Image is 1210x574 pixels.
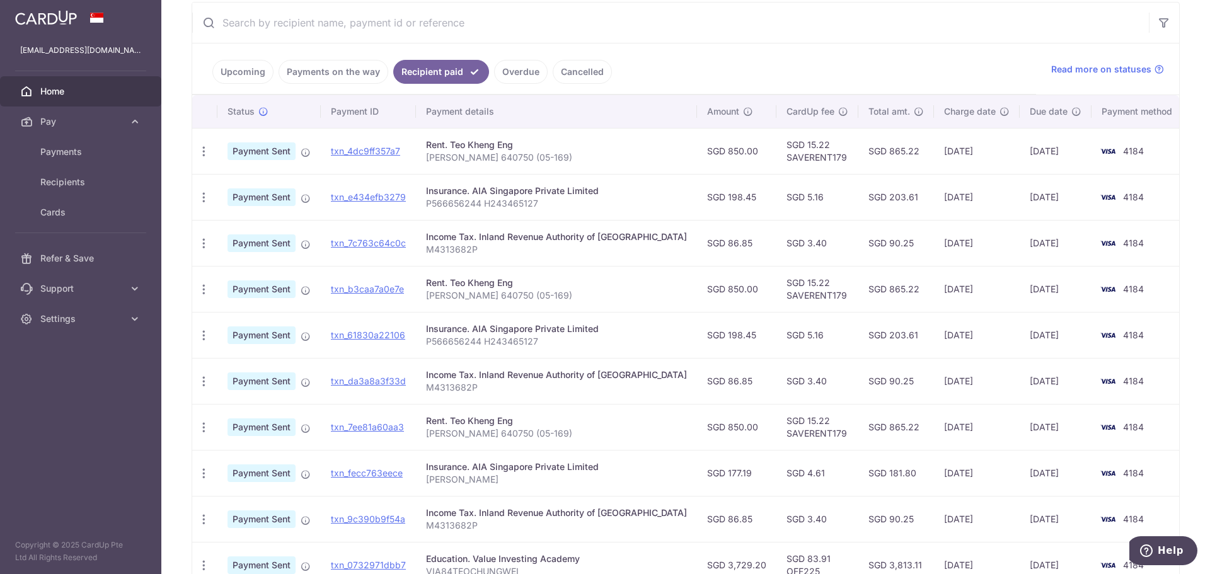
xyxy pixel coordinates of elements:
[1095,328,1121,343] img: Bank Card
[279,60,388,84] a: Payments on the way
[1051,63,1164,76] a: Read more on statuses
[228,372,296,390] span: Payment Sent
[868,105,910,118] span: Total amt.
[697,312,776,358] td: SGD 198.45
[697,496,776,542] td: SGD 86.85
[426,243,687,256] p: M4313682P
[858,358,934,404] td: SGD 90.25
[944,105,996,118] span: Charge date
[1020,312,1092,358] td: [DATE]
[40,206,124,219] span: Cards
[1020,404,1092,450] td: [DATE]
[1095,512,1121,527] img: Bank Card
[1095,558,1121,573] img: Bank Card
[1095,282,1121,297] img: Bank Card
[426,415,687,427] div: Rent. Teo Kheng Eng
[776,266,858,312] td: SGD 15.22 SAVERENT179
[1020,220,1092,266] td: [DATE]
[1123,468,1144,478] span: 4184
[776,404,858,450] td: SGD 15.22 SAVERENT179
[697,220,776,266] td: SGD 86.85
[426,231,687,243] div: Income Tax. Inland Revenue Authority of [GEOGRAPHIC_DATA]
[776,450,858,496] td: SGD 4.61
[426,519,687,532] p: M4313682P
[697,358,776,404] td: SGD 86.85
[331,284,404,294] a: txn_b3caa7a0e7e
[426,461,687,473] div: Insurance. AIA Singapore Private Limited
[426,473,687,486] p: [PERSON_NAME]
[228,142,296,160] span: Payment Sent
[934,128,1020,174] td: [DATE]
[1095,236,1121,251] img: Bank Card
[228,556,296,574] span: Payment Sent
[1123,560,1144,570] span: 4184
[1095,374,1121,389] img: Bank Card
[1095,420,1121,435] img: Bank Card
[393,60,489,84] a: Recipient paid
[416,95,697,128] th: Payment details
[776,174,858,220] td: SGD 5.16
[426,427,687,440] p: [PERSON_NAME] 640750 (05-169)
[1095,190,1121,205] img: Bank Card
[1030,105,1068,118] span: Due date
[1129,536,1197,568] iframe: Opens a widget where you can find more information
[426,139,687,151] div: Rent. Teo Kheng Eng
[1020,128,1092,174] td: [DATE]
[1020,358,1092,404] td: [DATE]
[776,312,858,358] td: SGD 5.16
[934,450,1020,496] td: [DATE]
[697,174,776,220] td: SGD 198.45
[40,252,124,265] span: Refer & Save
[858,128,934,174] td: SGD 865.22
[1123,422,1144,432] span: 4184
[697,266,776,312] td: SGD 850.00
[331,330,405,340] a: txn_61830a22106
[1020,174,1092,220] td: [DATE]
[426,197,687,210] p: P566656244 H243465127
[494,60,548,84] a: Overdue
[1020,496,1092,542] td: [DATE]
[228,418,296,436] span: Payment Sent
[776,358,858,404] td: SGD 3.40
[697,404,776,450] td: SGD 850.00
[858,496,934,542] td: SGD 90.25
[426,289,687,302] p: [PERSON_NAME] 640750 (05-169)
[331,422,404,432] a: txn_7ee81a60aa3
[228,510,296,528] span: Payment Sent
[1095,466,1121,481] img: Bank Card
[331,146,400,156] a: txn_4dc9ff357a7
[228,280,296,298] span: Payment Sent
[553,60,612,84] a: Cancelled
[228,326,296,344] span: Payment Sent
[1123,146,1144,156] span: 4184
[40,85,124,98] span: Home
[40,115,124,128] span: Pay
[426,151,687,164] p: [PERSON_NAME] 640750 (05-169)
[697,450,776,496] td: SGD 177.19
[697,128,776,174] td: SGD 850.00
[776,220,858,266] td: SGD 3.40
[1123,238,1144,248] span: 4184
[1123,514,1144,524] span: 4184
[934,220,1020,266] td: [DATE]
[40,313,124,325] span: Settings
[776,496,858,542] td: SGD 3.40
[858,266,934,312] td: SGD 865.22
[426,277,687,289] div: Rent. Teo Kheng Eng
[426,323,687,335] div: Insurance. AIA Singapore Private Limited
[776,128,858,174] td: SGD 15.22 SAVERENT179
[40,146,124,158] span: Payments
[934,174,1020,220] td: [DATE]
[426,553,687,565] div: Education. Value Investing Academy
[331,376,406,386] a: txn_da3a8a3f33d
[858,312,934,358] td: SGD 203.61
[15,10,77,25] img: CardUp
[1123,376,1144,386] span: 4184
[786,105,834,118] span: CardUp fee
[1020,450,1092,496] td: [DATE]
[331,468,403,478] a: txn_fecc763eece
[707,105,739,118] span: Amount
[1123,284,1144,294] span: 4184
[1123,192,1144,202] span: 4184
